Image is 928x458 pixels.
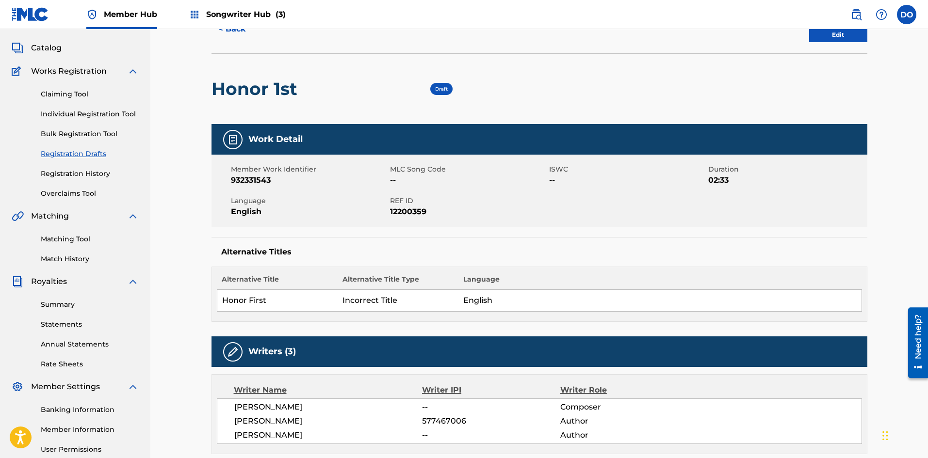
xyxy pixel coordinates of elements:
[231,164,388,174] span: Member Work Identifier
[41,149,139,159] a: Registration Drafts
[560,384,686,396] div: Writer Role
[872,5,891,24] div: Help
[86,9,98,20] img: Top Rightsholder
[422,384,560,396] div: Writer IPI
[231,196,388,206] span: Language
[234,401,423,413] span: [PERSON_NAME]
[41,129,139,139] a: Bulk Registration Tool
[901,304,928,382] iframe: Resource Center
[221,247,858,257] h5: Alternative Titles
[41,169,139,179] a: Registration History
[227,134,239,145] img: Work Detail
[390,196,547,206] span: REF ID
[12,65,24,77] img: Works Registration
[41,300,139,310] a: Summary
[31,381,100,393] span: Member Settings
[879,411,928,458] iframe: Chat Widget
[234,384,423,396] div: Writer Name
[809,28,867,42] a: Edit
[560,401,686,413] span: Composer
[41,89,139,99] a: Claiming Tool
[12,42,23,54] img: Catalog
[12,19,70,31] a: SummarySummary
[847,5,866,24] a: Public Search
[422,401,560,413] span: --
[31,276,67,287] span: Royalties
[248,134,303,145] h5: Work Detail
[422,415,560,427] span: 577467006
[390,164,547,174] span: MLC Song Code
[708,164,865,174] span: Duration
[338,290,458,312] td: Incorrect Title
[41,189,139,199] a: Overclaims Tool
[560,429,686,441] span: Author
[248,346,296,357] h5: Writers (3)
[127,276,139,287] img: expand
[231,174,388,186] span: 932331543
[212,78,302,100] h2: Honor 1st
[12,381,23,393] img: Member Settings
[217,274,338,290] th: Alternative Title
[41,425,139,435] a: Member Information
[41,319,139,330] a: Statements
[41,109,139,119] a: Individual Registration Tool
[234,415,423,427] span: [PERSON_NAME]
[127,65,139,77] img: expand
[127,210,139,222] img: expand
[390,206,547,218] span: 12200359
[41,405,139,415] a: Banking Information
[338,274,458,290] th: Alternative Title Type
[227,346,239,358] img: Writers
[231,206,388,218] span: English
[189,9,200,20] img: Top Rightsholders
[41,444,139,455] a: User Permissions
[206,9,286,20] span: Songwriter Hub
[549,164,706,174] span: ISWC
[560,415,686,427] span: Author
[458,274,862,290] th: Language
[41,359,139,369] a: Rate Sheets
[41,339,139,349] a: Annual Statements
[217,290,338,312] td: Honor First
[104,9,157,20] span: Member Hub
[435,86,448,92] span: Draft
[12,210,24,222] img: Matching
[897,5,916,24] div: User Menu
[31,65,107,77] span: Works Registration
[41,234,139,244] a: Matching Tool
[12,7,49,21] img: MLC Logo
[127,381,139,393] img: expand
[12,276,23,287] img: Royalties
[31,210,69,222] span: Matching
[882,421,888,450] div: Drag
[549,174,706,186] span: --
[276,10,286,19] span: (3)
[458,290,862,312] td: English
[708,174,865,186] span: 02:33
[41,254,139,264] a: Match History
[31,42,62,54] span: Catalog
[850,9,862,20] img: search
[12,42,62,54] a: CatalogCatalog
[234,429,423,441] span: [PERSON_NAME]
[422,429,560,441] span: --
[876,9,887,20] img: help
[212,17,270,41] button: < Back
[390,174,547,186] span: --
